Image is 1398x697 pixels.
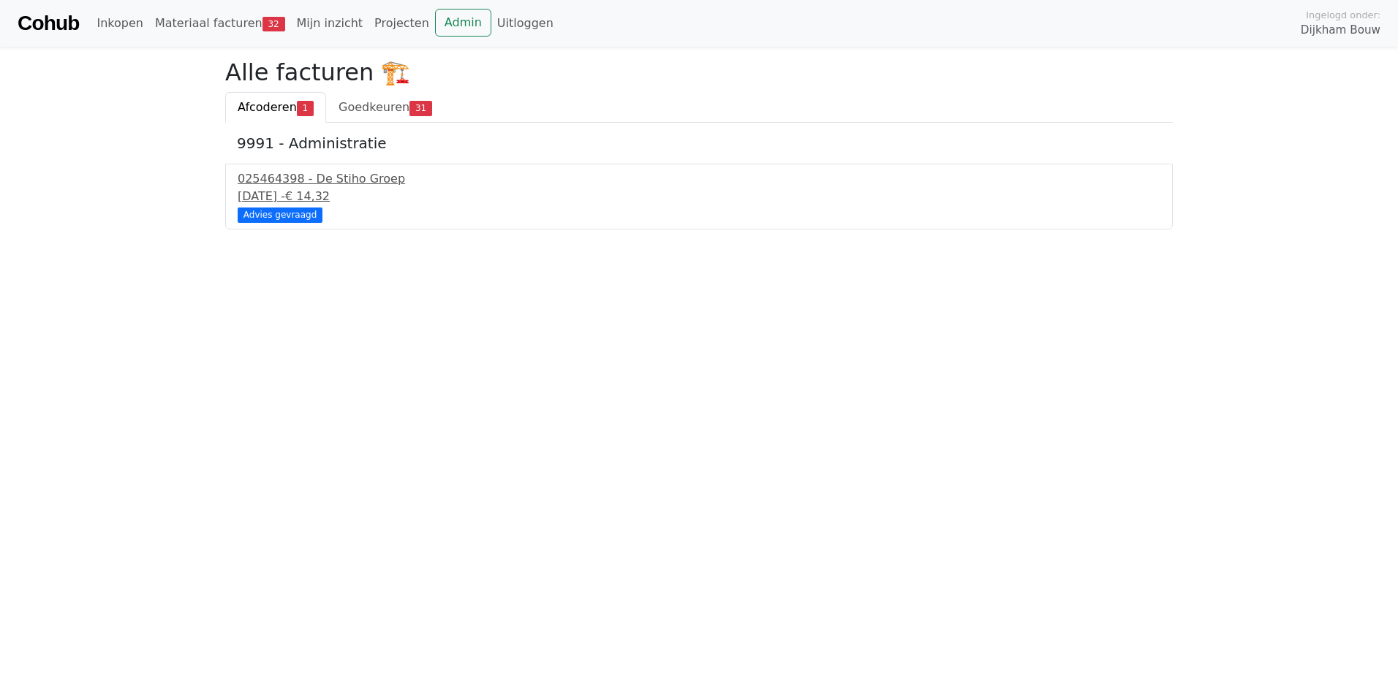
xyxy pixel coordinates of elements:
[149,9,291,38] a: Materiaal facturen32
[409,101,432,115] span: 31
[326,92,445,123] a: Goedkeuren31
[18,6,79,41] a: Cohub
[238,188,1160,205] div: [DATE] -
[339,100,409,114] span: Goedkeuren
[238,170,1160,188] div: 025464398 - De Stiho Groep
[1306,8,1380,22] span: Ingelogd onder:
[491,9,559,38] a: Uitloggen
[225,92,326,123] a: Afcoderen1
[237,134,1161,152] h5: 9991 - Administratie
[238,207,322,222] div: Advies gevraagd
[435,9,491,37] a: Admin
[1301,22,1380,39] span: Dijkham Bouw
[291,9,369,38] a: Mijn inzicht
[297,101,314,115] span: 1
[91,9,148,38] a: Inkopen
[369,9,435,38] a: Projecten
[225,58,1173,86] h2: Alle facturen 🏗️
[285,189,330,203] span: € 14,32
[238,100,297,114] span: Afcoderen
[262,17,285,31] span: 32
[238,170,1160,221] a: 025464398 - De Stiho Groep[DATE] -€ 14,32 Advies gevraagd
